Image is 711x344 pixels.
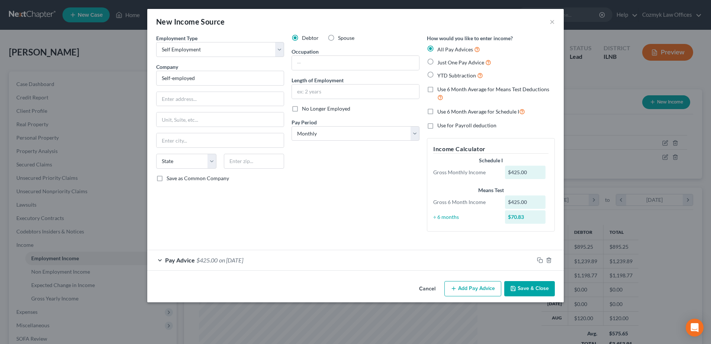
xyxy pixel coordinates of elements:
span: on [DATE] [219,257,243,264]
span: Just One Pay Advice [437,59,484,66]
input: Enter address... [157,92,284,106]
span: Use 6 Month Average for Means Test Deductions [437,86,549,92]
input: -- [292,56,419,70]
span: Employment Type [156,35,197,41]
input: Enter city... [157,133,284,147]
span: Pay Period [292,119,317,125]
span: Spouse [338,35,354,41]
div: Open Intercom Messenger [686,319,704,337]
label: Length of Employment [292,76,344,84]
input: Search company by name... [156,71,284,86]
div: New Income Source [156,16,225,27]
label: Occupation [292,48,319,55]
span: Use 6 Month Average for Schedule I [437,108,519,115]
span: Save as Common Company [167,175,229,181]
span: All Pay Advices [437,46,473,52]
button: × [550,17,555,26]
div: $425.00 [505,166,546,179]
div: ÷ 6 months [430,213,501,221]
button: Add Pay Advice [444,281,501,297]
span: Company [156,64,178,70]
span: Pay Advice [165,257,195,264]
div: Gross Monthly Income [430,169,501,176]
span: No Longer Employed [302,105,350,112]
label: How would you like to enter income? [427,34,513,42]
div: Gross 6 Month Income [430,198,501,206]
span: Use for Payroll deduction [437,122,496,128]
div: Schedule I [433,157,548,164]
div: Means Test [433,187,548,194]
span: YTD Subtraction [437,72,476,79]
input: Unit, Suite, etc... [157,112,284,127]
div: $425.00 [505,195,546,209]
input: Enter zip... [224,154,284,169]
button: Cancel [413,282,441,297]
span: Debtor [302,35,319,41]
h5: Income Calculator [433,144,548,154]
button: Save & Close [504,281,555,297]
span: $425.00 [196,257,218,264]
div: $70.83 [505,210,546,224]
input: ex: 2 years [292,85,419,99]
